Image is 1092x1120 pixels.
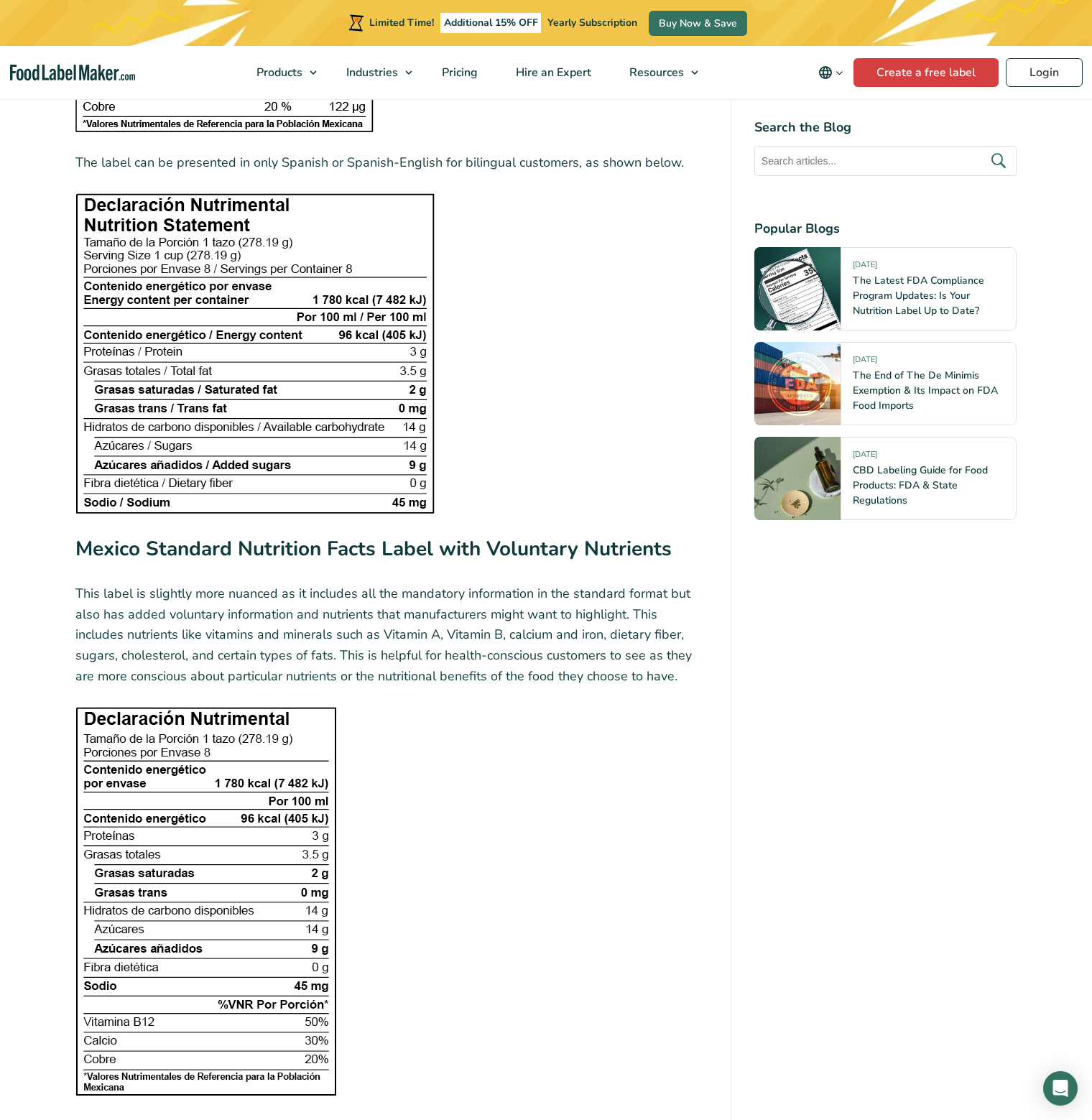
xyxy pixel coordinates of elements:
a: Hire an Expert [497,46,607,99]
p: This label is slightly more nuanced as it includes all the mandatory information in the standard ... [75,583,708,687]
div: Open Intercom Messenger [1043,1071,1078,1106]
a: Login [1006,58,1083,87]
span: Limited Time! [369,16,434,29]
span: Yearly Subscription [547,16,637,29]
a: Products [238,46,324,99]
span: Industries [342,65,399,80]
a: The Latest FDA Compliance Program Updates: Is Your Nutrition Label Up to Date? [853,274,984,318]
span: [DATE] [853,259,877,276]
a: Food Label Maker homepage [10,65,135,81]
a: Industries [328,46,420,99]
span: [DATE] [853,449,877,466]
span: Additional 15% OFF [440,13,542,33]
h4: Popular Blogs [754,219,1017,239]
span: [DATE] [853,354,877,371]
a: Resources [611,46,705,99]
a: The End of The De Minimis Exemption & Its Impact on FDA Food Imports [853,369,998,412]
input: Search articles... [754,146,1017,176]
span: Hire an Expert [512,65,593,80]
a: Create a free label [853,58,999,87]
strong: Mexico Standard Nutrition Facts Label with Voluntary Nutrients [75,535,672,563]
button: Change language [808,58,853,87]
a: Buy Now & Save [649,11,747,36]
span: Products [252,65,304,80]
a: CBD Labeling Guide for Food Products: FDA & State Regulations [853,463,988,507]
span: Resources [625,65,685,80]
p: The label can be presented in only Spanish or Spanish-English for bilingual customers, as shown b... [75,152,708,173]
span: Pricing [438,65,479,80]
h4: Search the Blog [754,118,1017,137]
a: Pricing [423,46,494,99]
